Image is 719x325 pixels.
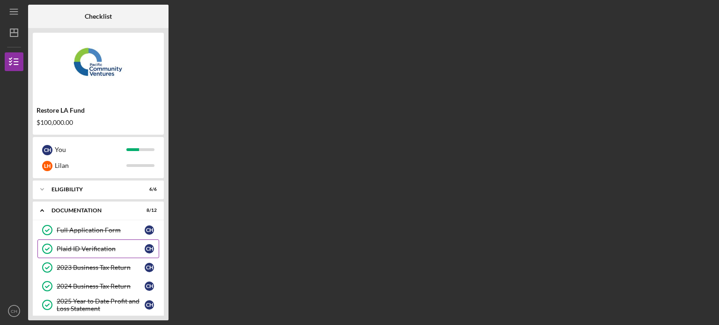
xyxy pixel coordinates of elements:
div: Lilan [55,158,126,173]
div: Full Application Form [57,226,145,234]
button: CH [5,302,23,320]
div: 2025 Year to Date Profit and Loss Statement [57,297,145,312]
div: C H [145,225,154,235]
div: C H [145,244,154,253]
div: 2023 Business Tax Return [57,264,145,271]
a: Full Application FormCH [37,221,159,239]
div: 8 / 12 [140,208,157,213]
a: Plaid ID VerificationCH [37,239,159,258]
b: Checklist [85,13,112,20]
a: 2025 Year to Date Profit and Loss StatementCH [37,296,159,314]
img: Product logo [33,37,164,94]
div: $100,000.00 [37,119,160,126]
div: Documentation [51,208,133,213]
text: CH [11,309,17,314]
div: C H [145,282,154,291]
div: Restore LA Fund [37,107,160,114]
a: 2023 Business Tax ReturnCH [37,258,159,277]
div: C H [145,300,154,310]
a: 2024 Business Tax ReturnCH [37,277,159,296]
div: C H [42,145,52,155]
div: Plaid ID Verification [57,245,145,253]
div: 2024 Business Tax Return [57,282,145,290]
div: L H [42,161,52,171]
div: C H [145,263,154,272]
div: You [55,142,126,158]
div: 6 / 6 [140,187,157,192]
div: Eligibility [51,187,133,192]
